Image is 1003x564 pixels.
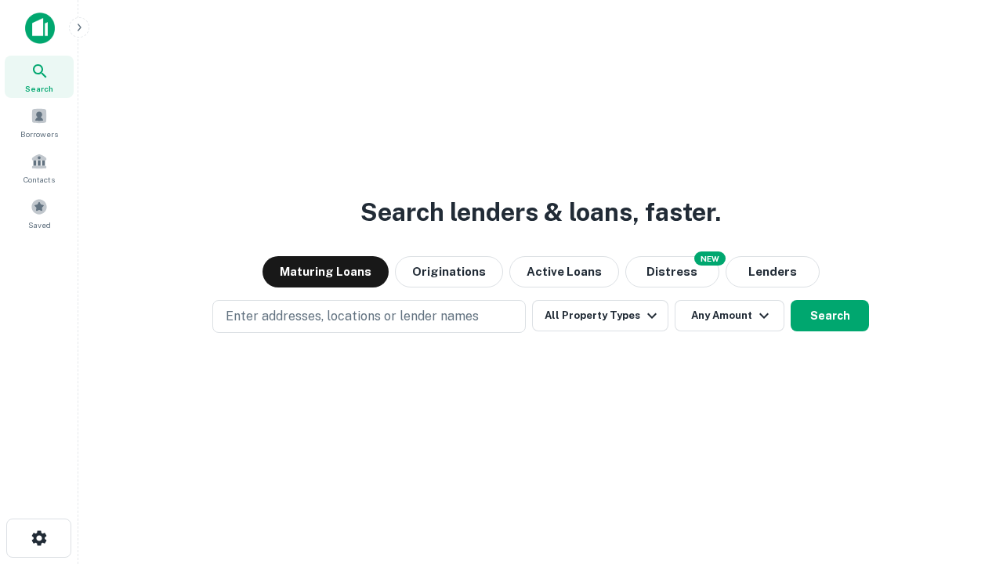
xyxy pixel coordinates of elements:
[263,256,389,287] button: Maturing Loans
[791,300,869,331] button: Search
[360,193,721,231] h3: Search lenders & loans, faster.
[5,192,74,234] a: Saved
[5,56,74,98] a: Search
[726,256,820,287] button: Lenders
[226,307,479,326] p: Enter addresses, locations or lender names
[28,219,51,231] span: Saved
[675,300,784,331] button: Any Amount
[694,251,726,266] div: NEW
[20,128,58,140] span: Borrowers
[25,13,55,44] img: capitalize-icon.png
[212,300,526,333] button: Enter addresses, locations or lender names
[925,439,1003,514] iframe: Chat Widget
[24,173,55,186] span: Contacts
[395,256,503,287] button: Originations
[532,300,668,331] button: All Property Types
[25,82,53,95] span: Search
[509,256,619,287] button: Active Loans
[625,256,719,287] button: Search distressed loans with lien and other non-mortgage details.
[5,146,74,189] a: Contacts
[5,101,74,143] a: Borrowers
